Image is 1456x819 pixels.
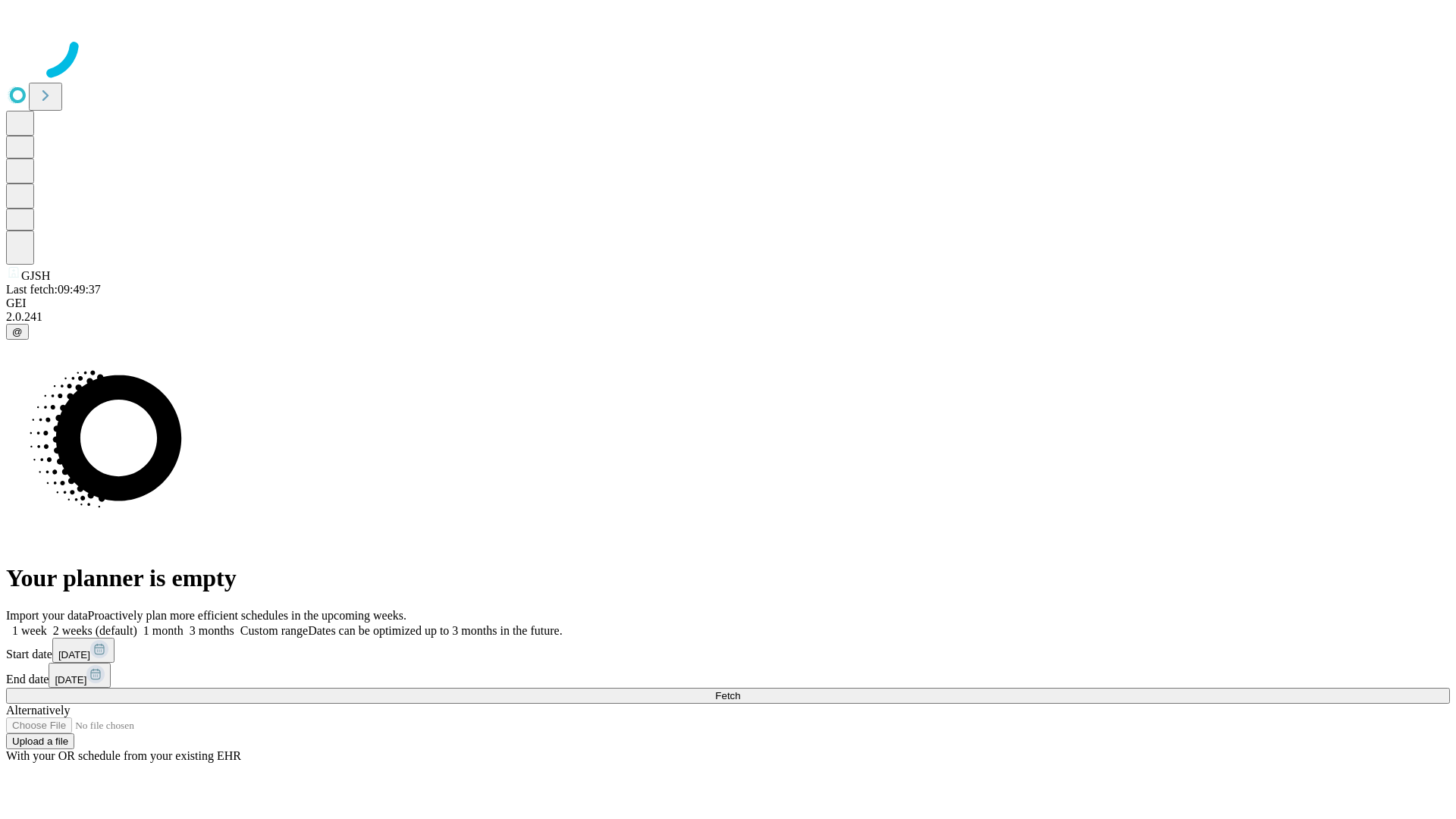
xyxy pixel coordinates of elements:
[6,704,70,717] span: Alternatively
[6,609,88,622] span: Import your data
[88,609,406,622] span: Proactively plan more efficient schedules in the upcoming weeks.
[6,733,74,749] button: Upload a file
[58,649,90,661] span: [DATE]
[143,624,184,637] span: 1 month
[49,663,111,688] button: [DATE]
[6,310,1450,324] div: 2.0.241
[715,690,740,701] span: Fetch
[55,674,86,686] span: [DATE]
[240,624,308,637] span: Custom range
[12,624,47,637] span: 1 week
[6,324,29,340] button: @
[53,624,137,637] span: 2 weeks (default)
[6,749,241,762] span: With your OR schedule from your existing EHR
[6,638,1450,663] div: Start date
[6,297,1450,310] div: GEI
[6,564,1450,592] h1: Your planner is empty
[6,283,101,296] span: Last fetch: 09:49:37
[190,624,234,637] span: 3 months
[6,688,1450,704] button: Fetch
[52,638,115,663] button: [DATE]
[308,624,562,637] span: Dates can be optimized up to 3 months in the future.
[6,663,1450,688] div: End date
[12,326,23,337] span: @
[21,269,50,282] span: GJSH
